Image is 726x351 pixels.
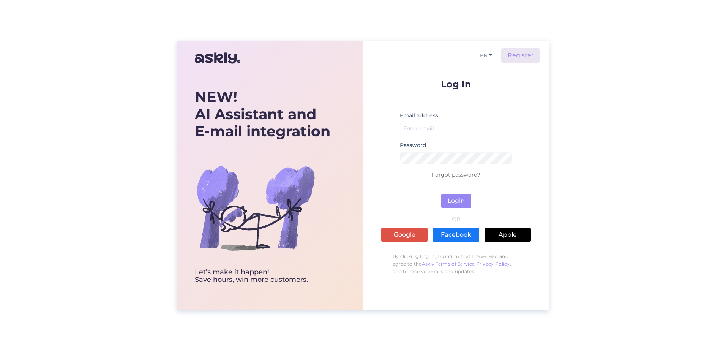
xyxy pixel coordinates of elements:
[432,171,480,178] a: Forgot password?
[441,194,471,208] button: Login
[195,49,240,67] img: Askly
[501,48,540,63] a: Register
[422,261,475,267] a: Askly Terms of Service
[381,228,428,242] a: Google
[400,112,438,120] label: Email address
[381,79,531,89] p: Log In
[400,141,426,149] label: Password
[195,88,330,140] div: AI Assistant and E-mail integration
[433,228,479,242] a: Facebook
[195,88,237,106] b: NEW!
[195,269,330,284] div: Let’s make it happen! Save hours, win more customers.
[485,228,531,242] a: Apple
[195,147,316,269] img: bg-askly
[477,50,495,61] button: EN
[400,123,512,134] input: Enter email
[476,261,510,267] a: Privacy Policy
[451,217,462,222] span: OR
[381,249,531,279] p: By clicking Log In, I confirm that I have read and agree to the , , and to receive emails and upd...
